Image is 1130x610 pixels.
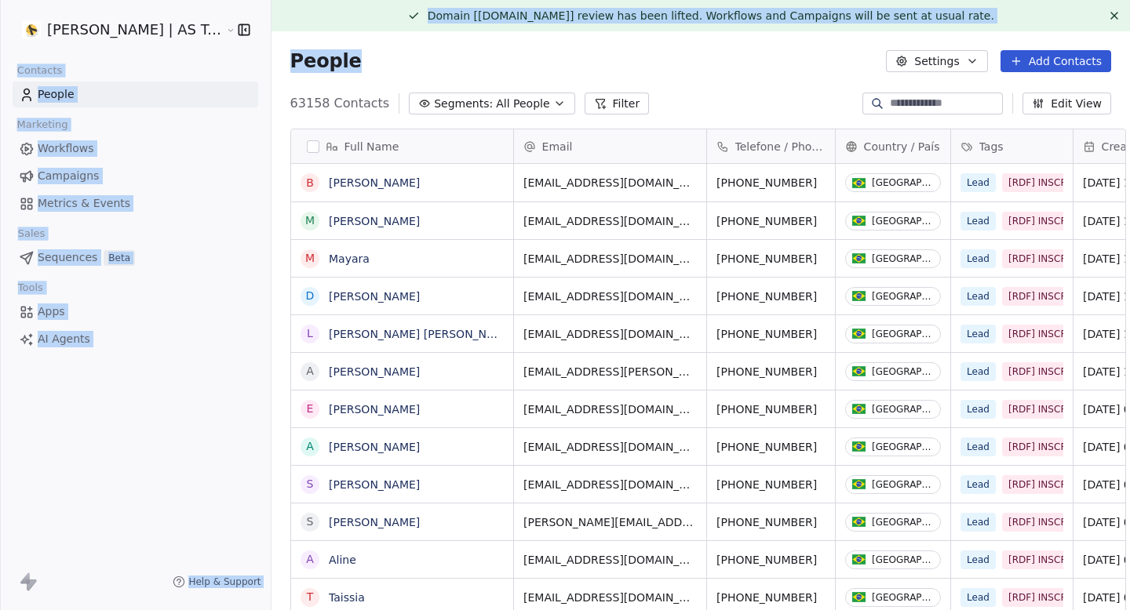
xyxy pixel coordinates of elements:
[329,516,420,528] a: [PERSON_NAME]
[329,554,356,566] a: Aline
[1002,475,1105,494] span: [RDF] INSCRITAS GERAL
[716,289,826,304] span: [PHONE_NUMBER]
[329,365,420,378] a: [PERSON_NAME]
[951,129,1073,163] div: Tags
[872,216,934,227] div: [GEOGRAPHIC_DATA]
[305,288,314,304] div: D
[344,139,399,154] span: Full Name
[960,362,996,381] span: Lead
[872,517,934,528] div: [GEOGRAPHIC_DATA]
[872,291,934,302] div: [GEOGRAPHIC_DATA]
[290,94,390,113] span: 63158 Contacts
[13,191,258,216] a: Metrics & Events
[11,276,49,300] span: Tools
[1002,325,1105,343] span: [RDF] INSCRITAS GERAL
[960,438,996,456] span: Lead
[291,129,513,163] div: Full Name
[329,478,420,491] a: [PERSON_NAME]
[1002,212,1105,231] span: [RDF] INSCRITAS GERAL
[716,590,826,605] span: [PHONE_NUMBER]
[306,401,313,417] div: E
[1002,287,1105,306] span: [RDF] INSCRITAS GERAL
[38,195,130,212] span: Metrics & Events
[585,93,650,114] button: Filter
[872,554,934,565] div: [GEOGRAPHIC_DATA]
[872,441,934,452] div: [GEOGRAPHIC_DATA]
[329,215,420,227] a: [PERSON_NAME]
[329,441,420,453] a: [PERSON_NAME]
[305,250,315,267] div: M
[11,222,52,245] span: Sales
[960,325,996,343] span: Lead
[872,253,934,264] div: [GEOGRAPHIC_DATA]
[979,139,1004,154] span: Tags
[523,364,697,379] span: [EMAIL_ADDRESS][PERSON_NAME][DOMAIN_NAME]
[716,326,826,342] span: [PHONE_NUMBER]
[864,139,940,154] span: Country / País
[872,366,934,377] div: [GEOGRAPHIC_DATA]
[19,16,214,43] button: [PERSON_NAME] | AS Treinamentos
[716,514,826,530] span: [PHONE_NUMBER]
[1002,362,1105,381] span: [RDF] INSCRITAS GERAL
[329,328,515,340] a: [PERSON_NAME] [PERSON_NAME]
[13,326,258,352] a: AI Agents
[173,576,261,588] a: Help & Support
[329,290,420,303] a: [PERSON_NAME]
[542,139,573,154] span: Email
[716,439,826,455] span: [PHONE_NUMBER]
[496,96,549,112] span: All People
[886,50,987,72] button: Settings
[38,249,97,266] span: Sequences
[1002,249,1105,268] span: [RDF] INSCRITAS GERAL
[434,96,493,112] span: Segments:
[38,168,99,184] span: Campaigns
[10,113,75,136] span: Marketing
[13,245,258,271] a: SequencesBeta
[22,20,41,39] img: Logo%202022%20quad.jpg
[104,250,135,266] span: Beta
[716,251,826,267] span: [PHONE_NUMBER]
[960,287,996,306] span: Lead
[716,477,826,492] span: [PHONE_NUMBER]
[523,326,697,342] span: [EMAIL_ADDRESS][DOMAIN_NAME]
[305,212,315,229] div: M
[38,140,94,157] span: Workflows
[329,176,420,189] a: [PERSON_NAME]
[735,139,826,154] span: Telefone / Phone
[13,163,258,189] a: Campaigns
[1002,400,1105,419] span: [RDF] INSCRITAS GERAL
[872,479,934,490] div: [GEOGRAPHIC_DATA]
[960,475,996,494] span: Lead
[872,404,934,415] div: [GEOGRAPHIC_DATA]
[38,331,90,347] span: AI Agents
[872,177,934,188] div: [GEOGRAPHIC_DATA]
[428,9,994,22] span: Domain [[DOMAIN_NAME]] review has been lifted. Workflows and Campaigns will be sent at usual rate.
[523,514,697,530] span: [PERSON_NAME][EMAIL_ADDRESS][PERSON_NAME][DOMAIN_NAME]
[329,403,420,416] a: [PERSON_NAME]
[290,49,362,73] span: People
[716,175,826,191] span: [PHONE_NUMBER]
[523,439,697,455] span: [EMAIL_ADDRESS][DOMAIN_NAME]
[523,289,697,304] span: [EMAIL_ADDRESS][DOMAIN_NAME]
[306,589,313,605] div: T
[188,576,261,588] span: Help & Support
[514,129,706,163] div: Email
[960,588,996,607] span: Lead
[1001,50,1111,72] button: Add Contacts
[523,477,697,492] span: [EMAIL_ADDRESS][DOMAIN_NAME]
[716,213,826,229] span: [PHONE_NUMBER]
[306,363,314,379] div: A
[10,59,69,82] span: Contacts
[1002,550,1105,569] span: [RDF] INSCRITAS GERAL
[1002,173,1105,192] span: [RDF] INSCRITAS GERAL
[306,438,314,455] div: A
[1022,93,1111,114] button: Edit View
[38,86,75,103] span: People
[960,513,996,532] span: Lead
[523,552,697,568] span: [EMAIL_ADDRESS][DOMAIN_NAME]
[47,20,222,40] span: [PERSON_NAME] | AS Treinamentos
[960,400,996,419] span: Lead
[716,364,826,379] span: [PHONE_NUMBER]
[523,590,697,605] span: [EMAIL_ADDRESS][DOMAIN_NAME]
[1002,588,1105,607] span: [RDF] INSCRITAS GERAL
